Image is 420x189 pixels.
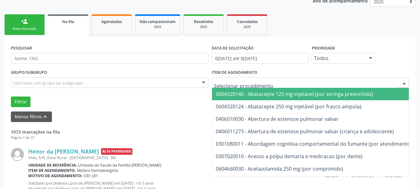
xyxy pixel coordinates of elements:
span: 0406011273 - Abertura de estenose pulmonar valvar (criança e adolescente) [216,128,394,135]
span: 0406010030 - Abertura de estenose pulmonar valvar [216,116,339,122]
span: 0307020010 - Acesso a polpa dentaria e medicacao (por dente) [216,153,362,160]
div: 2025 [188,25,219,29]
span: 0604660030 - Acetazolamida 250 mg (por comprimido) [216,165,343,172]
span: Médico Dermatologista [77,168,118,173]
span: Selecione um grupo ou subgrupo [13,80,83,86]
span: 0604320140 - Abatacepte 125 mg injetável (por seringa preenchida) [216,91,373,97]
b: Item de agendamento: [28,168,76,173]
span: Cancelados [237,19,258,24]
b: Motivo de agendamento: [28,173,82,178]
span: Agendados [101,19,122,24]
input: Selecionar procedimento [214,80,397,92]
div: 2025 [140,25,176,29]
i: keyboard_arrow_up [42,113,48,120]
button: Menos filtroskeyboard_arrow_up [11,111,52,122]
img: img [11,148,24,161]
a: Heitor da [PERSON_NAME] [28,148,99,155]
button: Filtrar [11,97,30,107]
span: 0604320124 - Abatacepte 250 mg injetável (por frasco ampola). [216,103,362,110]
div: Página 1 de 72 [11,135,60,140]
input: Selecione um intervalo [212,53,309,64]
div: Nova marcação [9,26,40,31]
b: Unidade de referência: [28,163,77,168]
span: Alta Prioridade [101,148,132,155]
span: Todos [314,55,363,61]
div: person_add [21,18,28,25]
span: Não compareceram [140,19,176,24]
label: DATA DE SOLICITAÇÃO [212,43,254,53]
span: Na fila [62,19,74,24]
span: Resolvidos [194,19,213,24]
label: Grupo/Subgrupo [11,68,47,78]
div: 2025 [232,25,263,29]
input: Nome, CNS [11,53,209,64]
span: CID: L81 [84,173,98,178]
strong: 1073 marcações na fila [11,129,60,135]
label: Prioridade [312,43,335,53]
label: PESQUISAR [11,43,32,53]
div: Viola, S/N, Zona Rural - [GEOGRAPHIC_DATA] - BA [28,155,316,160]
span: Unidade de Saude da Familia [PERSON_NAME] [78,163,161,168]
label: Item de agendamento [212,68,257,78]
